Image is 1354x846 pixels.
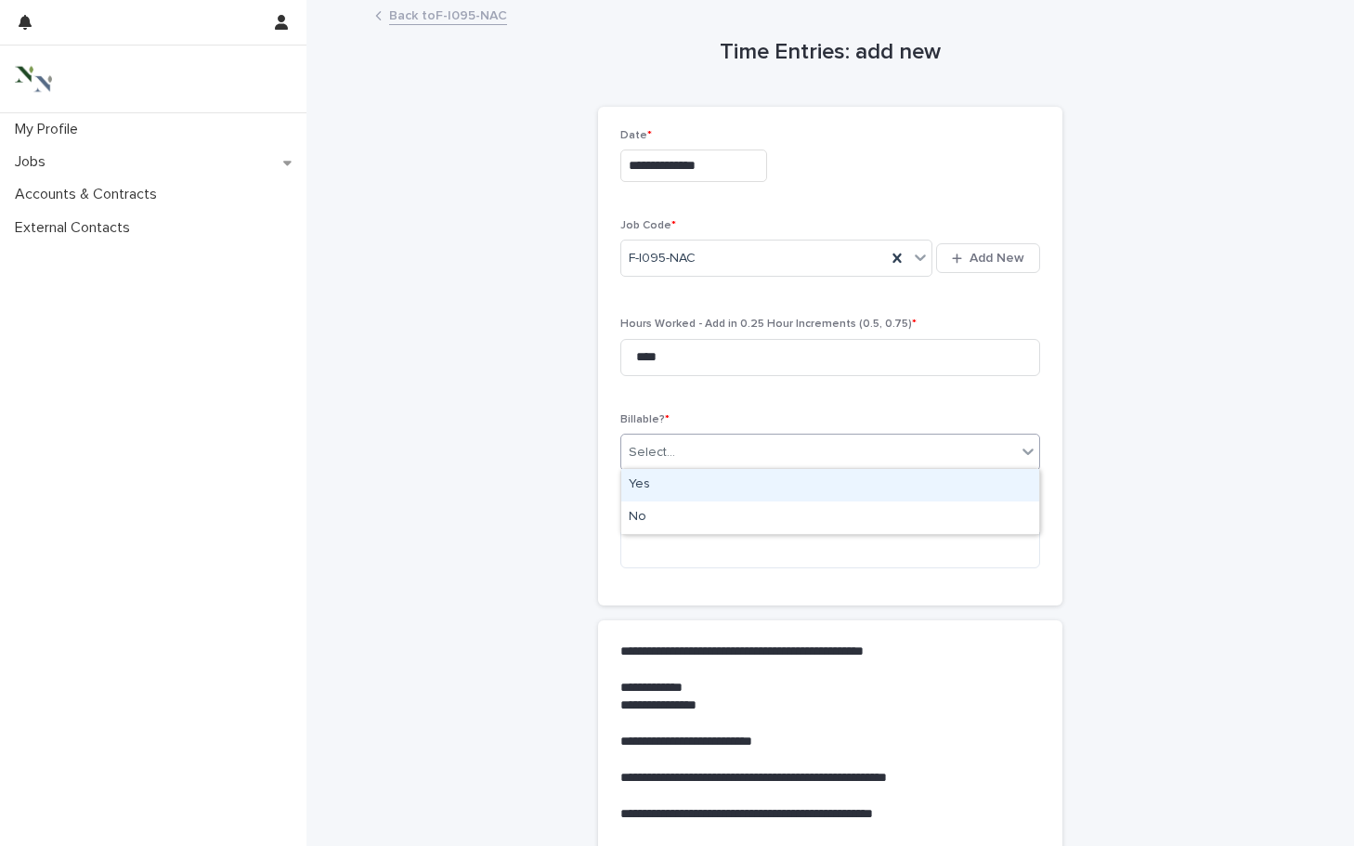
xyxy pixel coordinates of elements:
[620,220,676,231] span: Job Code
[7,153,60,171] p: Jobs
[7,219,145,237] p: External Contacts
[936,243,1040,273] button: Add New
[620,319,917,330] span: Hours Worked - Add in 0.25 Hour Increments (0.5, 0.75)
[7,121,93,138] p: My Profile
[621,469,1039,501] div: Yes
[7,186,172,203] p: Accounts & Contracts
[620,414,670,425] span: Billable?
[629,443,675,462] div: Select...
[389,4,507,25] a: Back toF-I095-NAC
[598,39,1062,66] h1: Time Entries: add new
[970,252,1024,265] span: Add New
[621,501,1039,534] div: No
[15,60,52,98] img: 3bAFpBnQQY6ys9Fa9hsD
[629,249,696,268] span: F-I095-NAC
[620,130,652,141] span: Date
